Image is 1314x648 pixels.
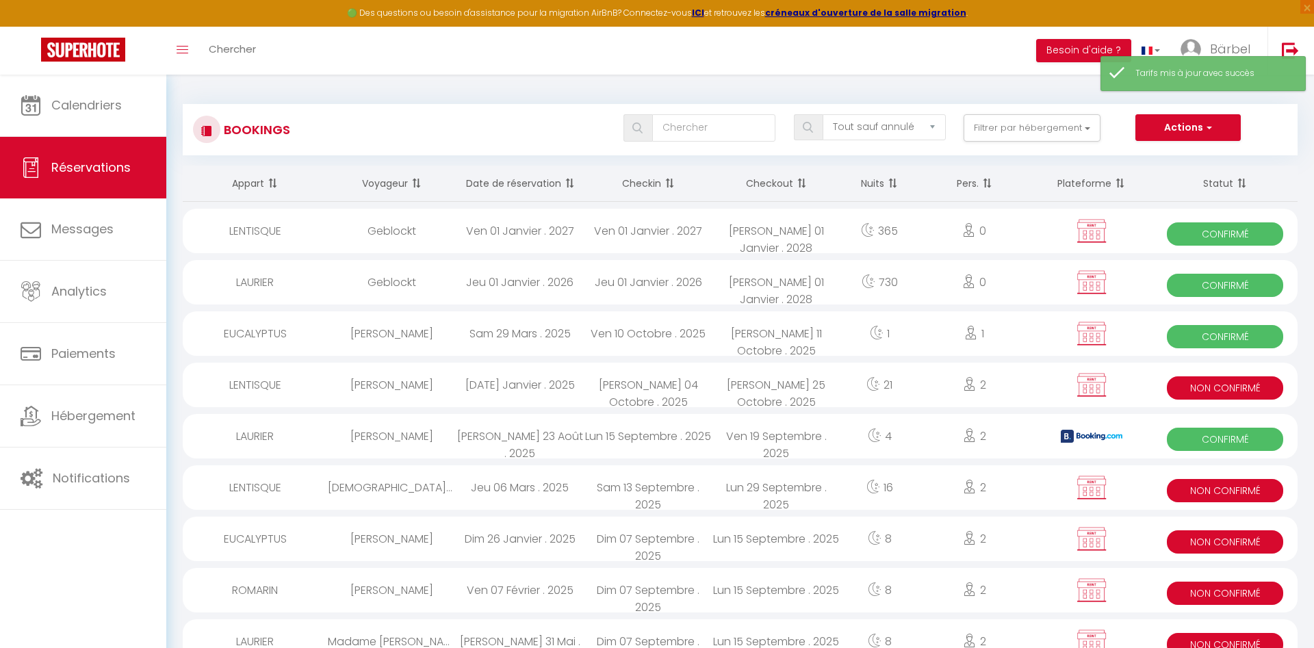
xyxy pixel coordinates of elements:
img: logout [1282,42,1299,59]
th: Sort by people [918,166,1030,202]
th: Sort by rentals [183,166,328,202]
h3: Bookings [220,114,290,145]
th: Sort by nights [840,166,918,202]
span: Hébergement [51,407,136,424]
th: Sort by checkin [584,166,712,202]
a: créneaux d'ouverture de la salle migration [765,7,966,18]
span: Analytics [51,283,107,300]
a: ... Bärbel [1170,27,1267,75]
img: Super Booking [41,38,125,62]
th: Sort by checkout [712,166,840,202]
button: Ouvrir le widget de chat LiveChat [11,5,52,47]
input: Chercher [652,114,775,142]
span: Notifications [53,469,130,487]
button: Besoin d'aide ? [1036,39,1131,62]
span: Messages [51,220,114,237]
a: ICI [692,7,704,18]
button: Filtrer par hébergement [964,114,1100,142]
span: Calendriers [51,96,122,114]
img: ... [1181,39,1201,60]
th: Sort by booking date [456,166,584,202]
span: Chercher [209,42,256,56]
div: Tarifs mis à jour avec succès [1135,67,1291,80]
th: Sort by channel [1030,166,1152,202]
th: Sort by status [1152,166,1298,202]
span: Réservations [51,159,131,176]
span: Paiements [51,345,116,362]
span: Bärbel [1210,40,1250,57]
a: Chercher [198,27,266,75]
th: Sort by guest [328,166,456,202]
button: Actions [1135,114,1241,142]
